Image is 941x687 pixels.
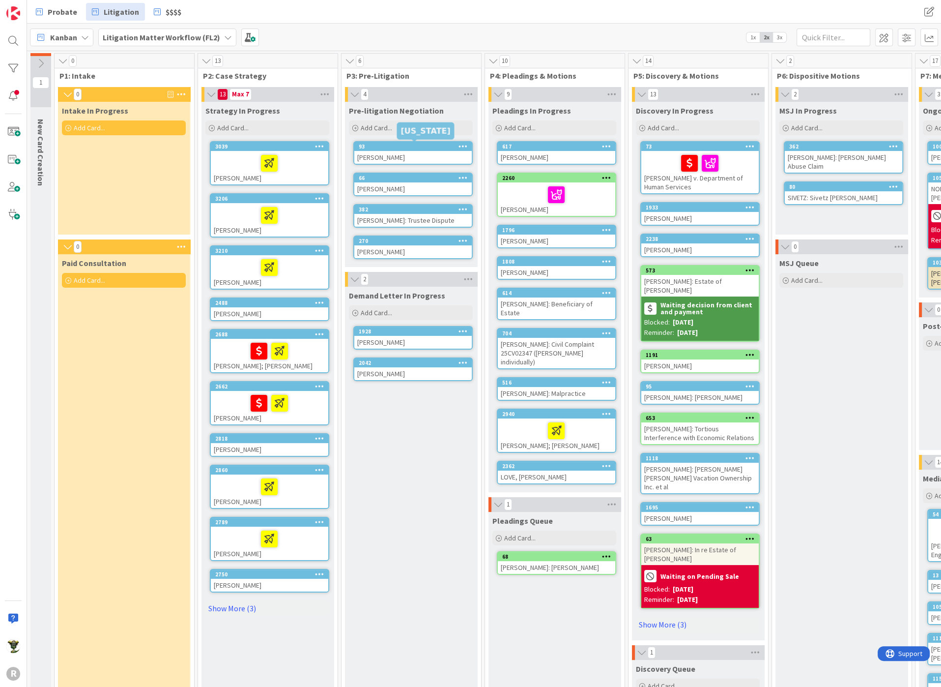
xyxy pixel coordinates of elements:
[636,106,713,116] span: Discovery In Progress
[6,6,20,20] img: Visit kanbanzone.com
[498,142,615,151] div: 617
[48,6,77,18] span: Probate
[211,579,328,592] div: [PERSON_NAME]
[498,418,615,452] div: [PERSON_NAME]; [PERSON_NAME]
[205,600,329,616] a: Show More (3)
[641,535,759,543] div: 63
[791,241,799,253] span: 0
[646,415,759,421] div: 653
[32,77,49,89] span: 1
[211,142,328,151] div: 3039
[69,55,77,67] span: 0
[217,123,249,132] span: Add Card...
[641,535,759,565] div: 63[PERSON_NAME]: In re Estate of [PERSON_NAME]
[354,151,472,164] div: [PERSON_NAME]
[211,330,328,372] div: 2688[PERSON_NAME]; [PERSON_NAME]
[354,182,472,195] div: [PERSON_NAME]
[498,329,615,338] div: 704
[354,142,472,164] div: 93[PERSON_NAME]
[215,435,328,442] div: 2818
[498,387,615,400] div: [PERSON_NAME]: Malpractice
[930,55,941,67] span: 17
[59,71,182,81] span: P1: Intake
[773,32,786,42] span: 3x
[498,329,615,368] div: 704[PERSON_NAME]: Civil Complaint 25CV02347 ([PERSON_NAME] individually)
[791,89,799,100] span: 2
[211,307,328,320] div: [PERSON_NAME]
[641,463,759,493] div: [PERSON_NAME]: [PERSON_NAME] [PERSON_NAME] Vacation Ownership Inc. et al
[502,330,615,337] div: 704
[498,410,615,418] div: 2940
[354,237,472,258] div: 270[PERSON_NAME]
[215,571,328,578] div: 2750
[498,174,615,182] div: 2260
[354,336,472,349] div: [PERSON_NAME]
[74,89,82,100] span: 0
[502,553,615,560] div: 68
[641,422,759,444] div: [PERSON_NAME]: Tortious Interference with Economic Relations
[21,1,45,13] span: Support
[498,289,615,319] div: 614[PERSON_NAME]: Beneficiary of Estate
[644,317,670,328] div: Blocked:
[498,298,615,319] div: [PERSON_NAME]: Beneficiary of Estate
[641,512,759,525] div: [PERSON_NAME]
[498,462,615,483] div: 2362LOVE, [PERSON_NAME]
[62,258,126,268] span: Paid Consultation
[354,327,472,349] div: 1928[PERSON_NAME]
[789,143,902,150] div: 362
[498,410,615,452] div: 2940[PERSON_NAME]; [PERSON_NAME]
[50,31,77,43] span: Kanban
[498,182,615,216] div: [PERSON_NAME]
[641,503,759,525] div: 1695[PERSON_NAME]
[641,151,759,193] div: [PERSON_NAME] v. Department of Human Services
[786,55,794,67] span: 2
[498,257,615,279] div: 1808[PERSON_NAME]
[641,414,759,444] div: 653[PERSON_NAME]: Tortious Interference with Economic Relations
[502,463,615,470] div: 2362
[643,55,654,67] span: 14
[490,71,612,81] span: P4: Pleadings & Motions
[785,182,902,204] div: 80SIVETZ: Sivetz [PERSON_NAME]
[211,382,328,391] div: 2662
[354,327,472,336] div: 1928
[502,143,615,150] div: 617
[641,351,759,372] div: 1191[PERSON_NAME]
[502,379,615,386] div: 516
[6,667,20,681] div: R
[6,639,20,653] img: NC
[215,331,328,338] div: 2688
[203,71,325,81] span: P2: Case Strategy
[211,443,328,456] div: [PERSON_NAME]
[641,391,759,404] div: [PERSON_NAME]: [PERSON_NAME]
[641,212,759,225] div: [PERSON_NAME]
[211,246,328,255] div: 3210
[673,584,693,595] div: [DATE]
[498,378,615,387] div: 516
[641,382,759,404] div: 95[PERSON_NAME]: [PERSON_NAME]
[211,299,328,307] div: 2488
[646,143,759,150] div: 73
[359,359,472,366] div: 2042
[205,106,280,116] span: Strategy In Progress
[797,29,870,46] input: Quick Filter...
[498,226,615,247] div: 1796[PERSON_NAME]
[498,471,615,483] div: LOVE, [PERSON_NAME]
[166,6,181,18] span: $$$$
[502,290,615,297] div: 614
[74,276,105,285] span: Add Card...
[641,454,759,493] div: 1118[PERSON_NAME]: [PERSON_NAME] [PERSON_NAME] Vacation Ownership Inc. et al
[354,174,472,182] div: 66
[354,205,472,227] div: 382[PERSON_NAME]: Trustee Dispute
[498,552,615,574] div: 68[PERSON_NAME]: [PERSON_NAME]
[641,142,759,151] div: 73
[648,647,656,658] span: 1
[359,206,472,213] div: 382
[74,123,105,132] span: Add Card...
[211,434,328,443] div: 2818
[211,339,328,372] div: [PERSON_NAME]; [PERSON_NAME]
[648,123,679,132] span: Add Card...
[361,123,392,132] span: Add Card...
[361,308,392,317] span: Add Card...
[504,499,512,510] span: 1
[777,71,899,81] span: P6: Dispositive Motions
